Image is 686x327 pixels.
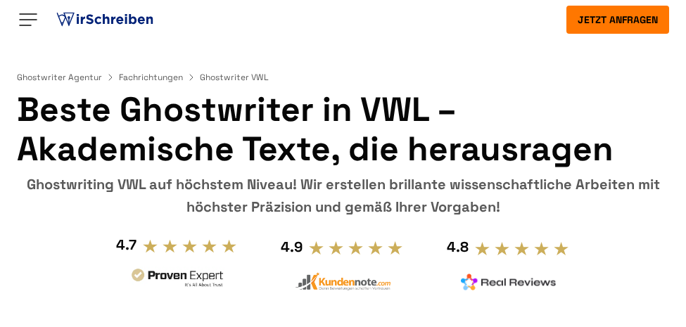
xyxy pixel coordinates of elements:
div: Ghostwriting VWL auf höchstem Niveau! Wir erstellen brillante wissenschaftliche Arbeiten mit höch... [17,173,669,218]
span: Ghostwriter VWL [200,72,269,83]
img: realreviews [461,274,557,290]
img: logo ghostwriter-österreich [53,9,156,30]
img: stars [142,238,238,254]
button: Jetzt anfragen [566,6,669,34]
div: 4.7 [116,233,136,256]
a: Ghostwriter Agentur [17,72,116,83]
img: stars [308,240,404,255]
a: Fachrichtungen [119,72,197,83]
img: provenexpert [129,267,225,293]
img: stars [474,241,570,256]
h1: Beste Ghostwriter in VWL – Akademische Texte, die herausragen [17,90,669,169]
img: Menu open [17,8,39,31]
div: 4.9 [281,236,303,258]
div: 4.8 [447,236,469,258]
img: kundennote [295,272,390,291]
